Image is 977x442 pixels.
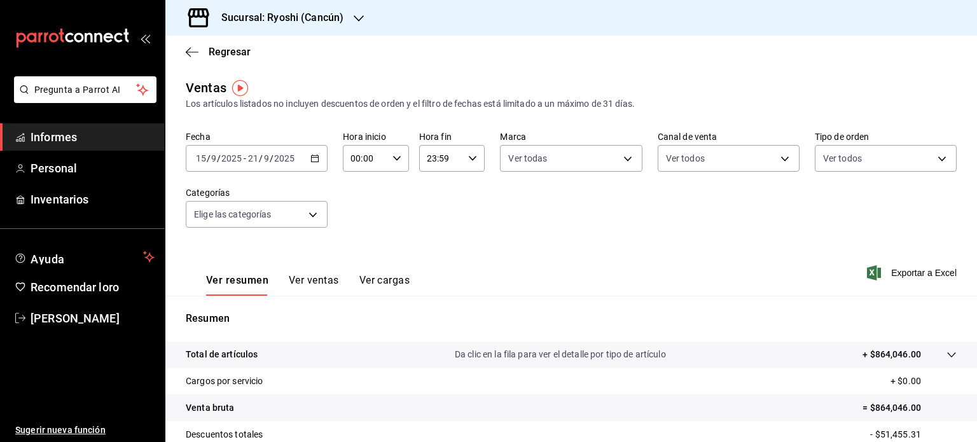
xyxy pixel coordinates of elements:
font: Canal de venta [658,132,717,142]
font: Recomendar loro [31,280,119,294]
font: Tipo de orden [815,132,870,142]
button: Exportar a Excel [870,265,957,280]
a: Pregunta a Parrot AI [9,92,156,106]
font: / [270,153,274,163]
font: + $0.00 [890,376,921,386]
font: / [207,153,211,163]
font: + $864,046.00 [863,349,921,359]
font: Cargos por servicio [186,376,263,386]
font: Ventas [186,80,226,95]
font: Hora fin [419,132,452,142]
button: Pregunta a Parrot AI [14,76,156,103]
input: -- [263,153,270,163]
button: Regresar [186,46,251,58]
font: Ver todas [508,153,547,163]
input: ---- [274,153,295,163]
button: abrir_cajón_menú [140,33,150,43]
font: Ayuda [31,252,65,266]
input: -- [195,153,207,163]
font: Elige las categorías [194,209,272,219]
font: Inventarios [31,193,88,206]
font: Pregunta a Parrot AI [34,85,121,95]
font: Ver todos [666,153,705,163]
font: Regresar [209,46,251,58]
font: Sugerir nueva función [15,425,106,435]
input: ---- [221,153,242,163]
font: Da clic en la fila para ver el detalle por tipo de artículo [455,349,666,359]
img: Marcador de información sobre herramientas [232,80,248,96]
font: Resumen [186,312,230,324]
input: -- [247,153,259,163]
font: Marca [500,132,526,142]
font: Los artículos listados no incluyen descuentos de orden y el filtro de fechas está limitado a un m... [186,99,635,109]
font: Personal [31,162,77,175]
div: pestañas de navegación [206,273,410,296]
font: Ver todos [823,153,862,163]
font: Ver ventas [289,274,339,286]
font: Ver resumen [206,274,268,286]
input: -- [211,153,217,163]
font: Categorías [186,188,230,198]
font: Descuentos totales [186,429,263,439]
font: - $51,455.31 [870,429,921,439]
font: / [259,153,263,163]
font: Fecha [186,132,211,142]
font: Informes [31,130,77,144]
font: Venta bruta [186,403,234,413]
font: [PERSON_NAME] [31,312,120,325]
font: Exportar a Excel [891,268,957,278]
font: Total de artículos [186,349,258,359]
font: = $864,046.00 [863,403,921,413]
font: - [244,153,246,163]
font: Ver cargas [359,274,410,286]
font: / [217,153,221,163]
font: Sucursal: Ryoshi (Cancún) [221,11,343,24]
font: Hora inicio [343,132,385,142]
